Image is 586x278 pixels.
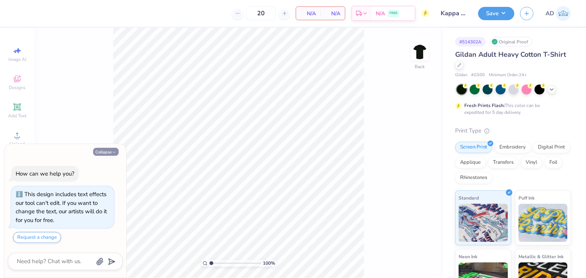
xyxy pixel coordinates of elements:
img: Anjali Dilish [556,6,571,21]
div: Digital Print [533,142,570,153]
span: FREE [390,11,398,16]
input: Untitled Design [435,6,472,21]
span: Puff Ink [518,194,534,202]
a: AD [546,6,571,21]
div: Vinyl [521,157,542,168]
span: # G500 [471,72,485,78]
div: Embroidery [494,142,531,153]
img: Standard [459,204,508,242]
span: Add Text [8,113,26,119]
div: Screen Print [455,142,492,153]
div: Back [415,63,425,70]
div: This color can be expedited for 5 day delivery. [464,102,558,116]
div: Foil [544,157,562,168]
span: AD [546,9,554,18]
span: Metallic & Glitter Ink [518,252,563,260]
div: Transfers [488,157,518,168]
div: Original Proof [489,37,532,46]
span: Neon Ink [459,252,477,260]
div: Applique [455,157,486,168]
button: Collapse [93,148,119,156]
img: Puff Ink [518,204,568,242]
div: # 514302A [455,37,486,46]
span: Designs [9,85,26,91]
div: How can we help you? [16,170,74,177]
div: Print Type [455,126,571,135]
div: Rhinestones [455,172,492,184]
span: Minimum Order: 24 + [489,72,527,78]
span: Gildan Adult Heavy Cotton T-Shirt [455,50,566,59]
span: Standard [459,194,479,202]
span: N/A [325,10,340,18]
span: Gildan [455,72,467,78]
img: Back [412,44,427,59]
span: 100 % [263,260,275,267]
span: N/A [301,10,316,18]
strong: Fresh Prints Flash: [464,102,505,109]
input: – – [246,6,276,20]
span: Upload [10,141,25,147]
button: Request a change [13,232,61,243]
span: N/A [376,10,385,18]
span: Image AI [8,56,26,62]
button: Save [478,7,514,20]
div: This design includes text effects our tool can't edit. If you want to change the text, our artist... [16,190,107,224]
